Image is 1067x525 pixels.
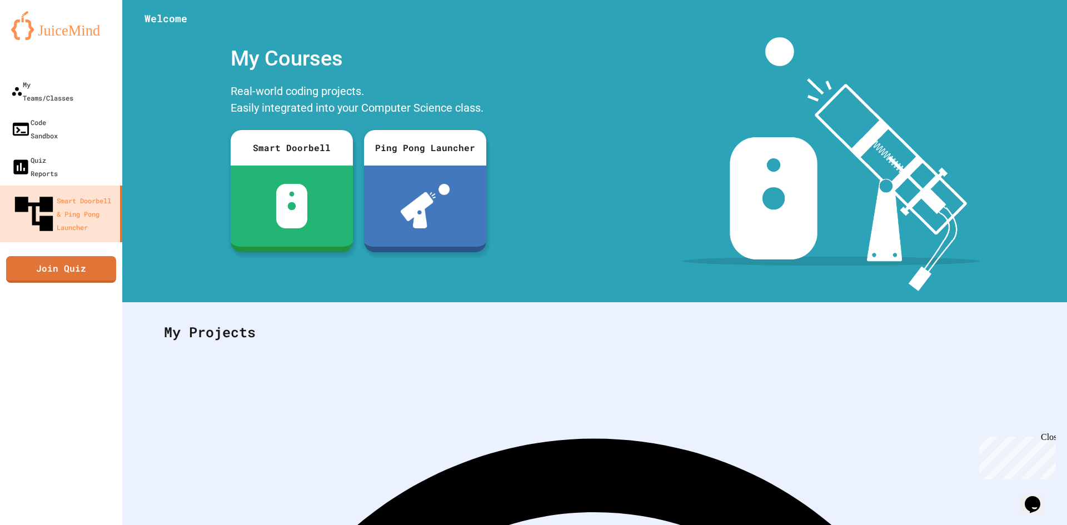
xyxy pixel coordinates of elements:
[225,80,492,122] div: Real-world coding projects. Easily integrated into your Computer Science class.
[6,256,116,283] a: Join Quiz
[4,4,77,71] div: Chat with us now!Close
[11,11,111,40] img: logo-orange.svg
[276,184,308,228] img: sdb-white.svg
[153,311,1036,354] div: My Projects
[364,130,486,166] div: Ping Pong Launcher
[682,37,980,291] img: banner-image-my-projects.png
[11,191,116,237] div: Smart Doorbell & Ping Pong Launcher
[11,153,58,180] div: Quiz Reports
[401,184,450,228] img: ppl-with-ball.png
[231,130,353,166] div: Smart Doorbell
[225,37,492,80] div: My Courses
[1020,481,1056,514] iframe: chat widget
[11,78,73,104] div: My Teams/Classes
[975,432,1056,479] iframe: chat widget
[11,116,58,142] div: Code Sandbox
